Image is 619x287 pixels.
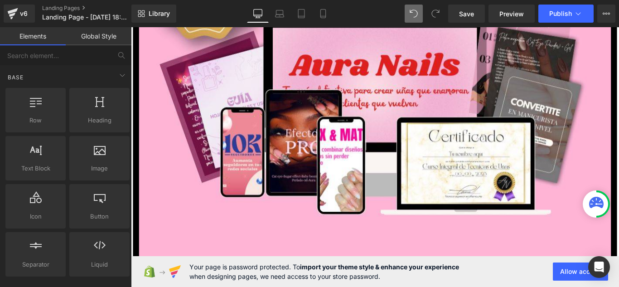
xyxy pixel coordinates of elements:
button: More [597,5,615,23]
button: Publish [538,5,594,23]
div: v6 [18,8,29,19]
span: Your page is password protected. To when designing pages, we need access to your store password. [189,262,459,281]
button: Redo [426,5,445,23]
span: Button [72,212,127,221]
span: Image [72,164,127,173]
span: Save [459,9,474,19]
span: Liquid [72,260,127,269]
a: Desktop [247,5,269,23]
a: Global Style [66,27,131,45]
span: Preview [499,9,524,19]
strong: import your theme style & enhance your experience [300,263,459,271]
a: Tablet [290,5,312,23]
span: Library [149,10,170,18]
span: Separator [8,260,63,269]
button: Undo [405,5,423,23]
span: Publish [549,10,572,17]
span: Landing Page - [DATE] 18:09:28 [42,14,129,21]
a: New Library [131,5,176,23]
span: Row [8,116,63,125]
div: Open Intercom Messenger [588,256,610,278]
a: Preview [488,5,535,23]
span: Icon [8,212,63,221]
span: Heading [72,116,127,125]
span: Base [7,73,24,82]
a: Mobile [312,5,334,23]
button: Allow access [553,263,608,281]
a: Laptop [269,5,290,23]
a: v6 [4,5,35,23]
span: Text Block [8,164,63,173]
a: Landing Pages [42,5,146,12]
